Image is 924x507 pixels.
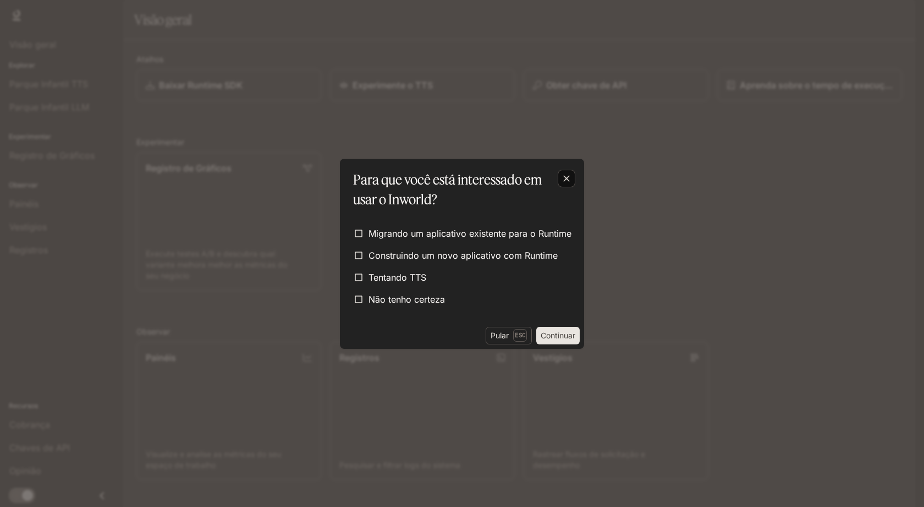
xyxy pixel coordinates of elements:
font: Não tenho certeza [369,294,445,305]
button: Continuar [536,327,580,344]
font: Esc [515,331,525,339]
button: PularEsc [486,327,532,344]
font: Para que você está interessado em usar o Inworld? [353,171,542,208]
font: Migrando um aplicativo existente para o Runtime [369,228,571,239]
font: Construindo um novo aplicativo com Runtime [369,250,558,261]
font: Continuar [541,331,575,340]
font: Pular [491,331,509,340]
font: Tentando TTS [369,272,426,283]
